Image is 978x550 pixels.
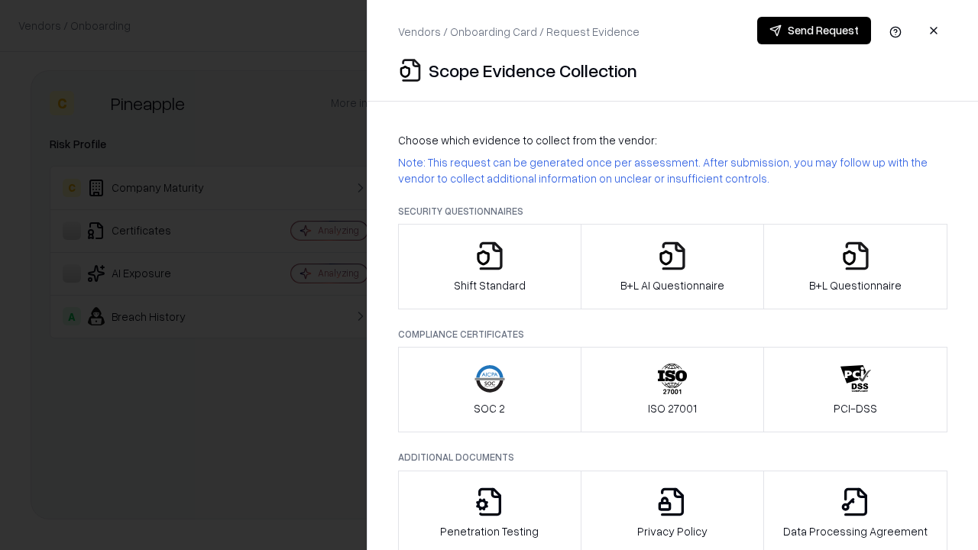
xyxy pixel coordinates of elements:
p: Scope Evidence Collection [429,58,637,82]
p: Privacy Policy [637,523,708,539]
p: Security Questionnaires [398,205,947,218]
p: Vendors / Onboarding Card / Request Evidence [398,24,640,40]
p: SOC 2 [474,400,505,416]
button: Send Request [757,17,871,44]
p: Choose which evidence to collect from the vendor: [398,132,947,148]
p: Note: This request can be generated once per assessment. After submission, you may follow up with... [398,154,947,186]
p: Data Processing Agreement [783,523,928,539]
button: B+L Questionnaire [763,224,947,309]
button: B+L AI Questionnaire [581,224,765,309]
button: Shift Standard [398,224,581,309]
p: Additional Documents [398,451,947,464]
p: ISO 27001 [648,400,697,416]
p: B+L Questionnaire [809,277,902,293]
p: Compliance Certificates [398,328,947,341]
button: ISO 27001 [581,347,765,432]
p: B+L AI Questionnaire [620,277,724,293]
button: SOC 2 [398,347,581,432]
p: PCI-DSS [834,400,877,416]
p: Shift Standard [454,277,526,293]
button: PCI-DSS [763,347,947,432]
p: Penetration Testing [440,523,539,539]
